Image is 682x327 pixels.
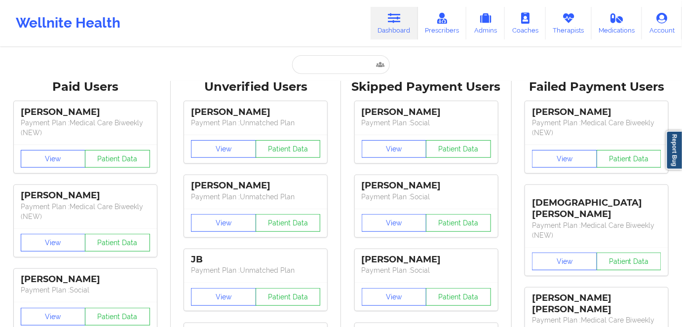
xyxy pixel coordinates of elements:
a: Medications [592,7,643,39]
a: Account [642,7,682,39]
button: Patient Data [256,288,321,306]
p: Payment Plan : Medical Care Biweekly (NEW) [532,220,661,240]
button: Patient Data [597,253,662,270]
div: [DEMOGRAPHIC_DATA][PERSON_NAME] [532,190,661,220]
div: [PERSON_NAME] [362,254,491,265]
div: [PERSON_NAME] [532,107,661,118]
a: Admins [466,7,505,39]
button: Patient Data [85,234,150,252]
p: Payment Plan : Unmatched Plan [191,192,320,202]
div: [PERSON_NAME] [191,107,320,118]
div: [PERSON_NAME] [21,274,150,285]
button: Patient Data [256,214,321,232]
button: Patient Data [85,150,150,168]
div: [PERSON_NAME] [362,107,491,118]
a: Prescribers [418,7,467,39]
a: Therapists [546,7,592,39]
div: [PERSON_NAME] [PERSON_NAME] [532,292,661,315]
button: View [191,140,256,158]
button: View [191,288,256,306]
button: Patient Data [426,214,491,232]
button: Patient Data [426,140,491,158]
button: Patient Data [85,308,150,326]
div: [PERSON_NAME] [21,190,150,201]
div: Skipped Payment Users [348,79,505,95]
div: Paid Users [7,79,164,95]
div: Unverified Users [178,79,335,95]
div: [PERSON_NAME] [362,180,491,191]
button: View [21,234,86,252]
button: Patient Data [256,140,321,158]
p: Payment Plan : Social [21,285,150,295]
button: View [362,140,427,158]
button: View [191,214,256,232]
a: Coaches [505,7,546,39]
a: Report Bug [666,131,682,170]
p: Payment Plan : Medical Care Biweekly (NEW) [21,202,150,221]
div: [PERSON_NAME] [21,107,150,118]
button: View [362,288,427,306]
p: Payment Plan : Unmatched Plan [191,118,320,128]
button: Patient Data [597,150,662,168]
div: Failed Payment Users [519,79,676,95]
button: View [21,308,86,326]
p: Payment Plan : Unmatched Plan [191,265,320,275]
a: Dashboard [371,7,418,39]
p: Payment Plan : Medical Care Biweekly (NEW) [532,118,661,138]
div: [PERSON_NAME] [191,180,320,191]
div: JB [191,254,320,265]
p: Payment Plan : Social [362,265,491,275]
button: View [532,253,597,270]
button: View [362,214,427,232]
p: Payment Plan : Medical Care Biweekly (NEW) [21,118,150,138]
p: Payment Plan : Social [362,118,491,128]
button: View [21,150,86,168]
button: Patient Data [426,288,491,306]
p: Payment Plan : Social [362,192,491,202]
button: View [532,150,597,168]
